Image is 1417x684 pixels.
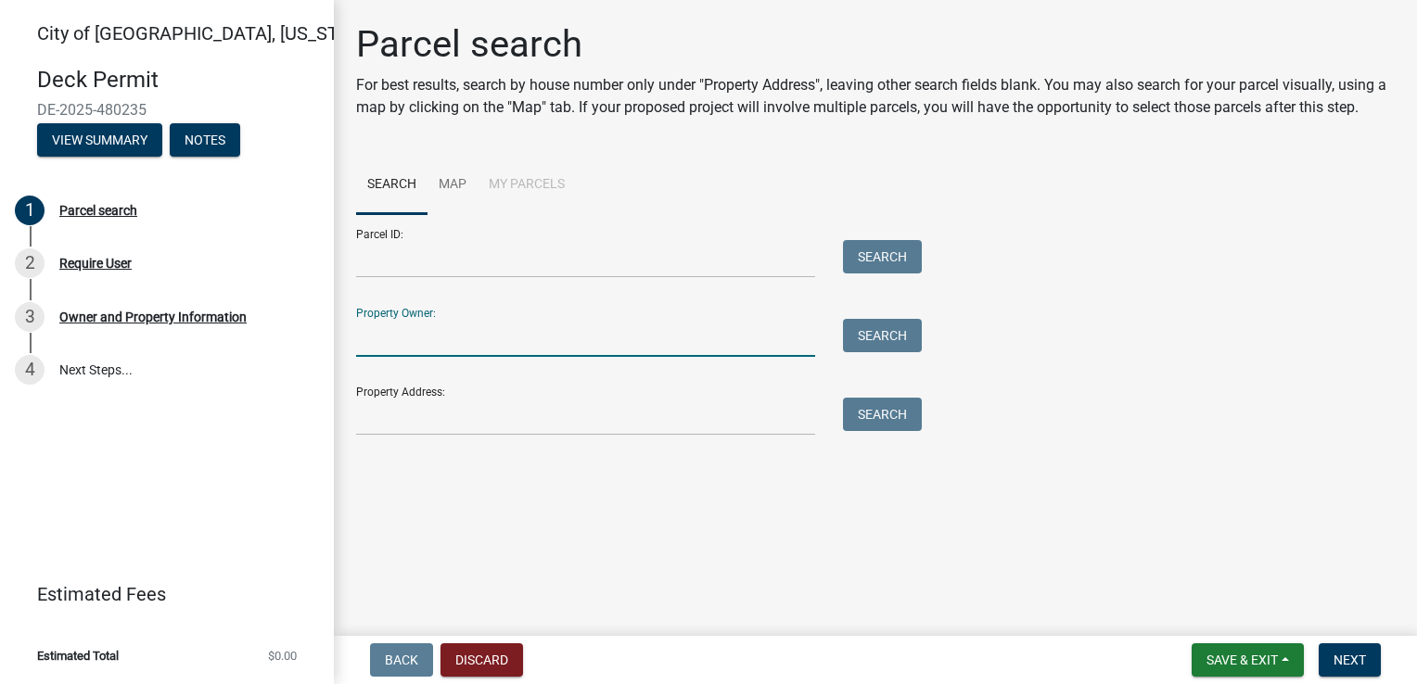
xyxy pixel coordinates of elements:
[1192,643,1304,677] button: Save & Exit
[843,240,922,273] button: Search
[843,398,922,431] button: Search
[59,204,137,217] div: Parcel search
[356,156,428,215] a: Search
[37,101,297,119] span: DE-2025-480235
[15,576,304,613] a: Estimated Fees
[37,650,119,662] span: Estimated Total
[37,22,375,44] span: City of [GEOGRAPHIC_DATA], [US_STATE]
[37,133,162,148] wm-modal-confirm: Summary
[59,257,132,270] div: Require User
[59,310,247,323] div: Owner and Property Information
[37,67,319,94] h4: Deck Permit
[356,74,1395,119] p: For best results, search by house number only under "Property Address", leaving other search fiel...
[170,133,240,148] wm-modal-confirm: Notes
[1206,652,1278,667] span: Save & Exit
[15,302,45,332] div: 3
[15,355,45,385] div: 4
[1334,652,1366,667] span: Next
[37,123,162,157] button: View Summary
[15,196,45,225] div: 1
[1319,643,1381,677] button: Next
[843,319,922,352] button: Search
[440,643,523,677] button: Discard
[428,156,478,215] a: Map
[268,650,297,662] span: $0.00
[370,643,433,677] button: Back
[170,123,240,157] button: Notes
[385,652,418,667] span: Back
[356,22,1395,67] h1: Parcel search
[15,248,45,278] div: 2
